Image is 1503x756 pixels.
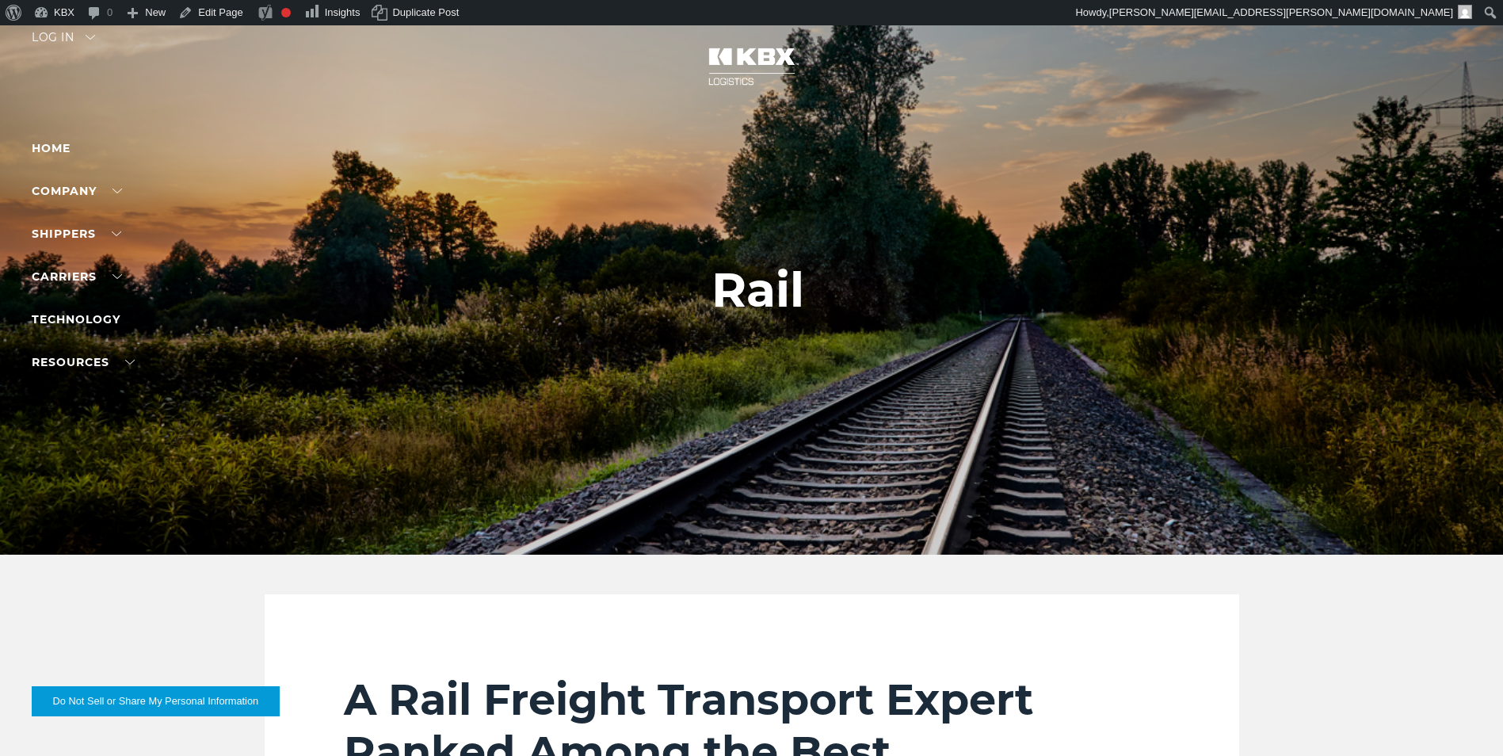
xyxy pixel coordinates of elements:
a: Company [32,184,122,198]
a: SHIPPERS [32,227,121,241]
img: arrow [86,35,95,40]
button: Do Not Sell or Share My Personal Information [32,686,280,716]
h1: Rail [711,263,804,317]
div: Focus keyphrase not set [281,8,291,17]
div: Log in [32,32,95,55]
img: kbx logo [692,32,811,101]
a: Home [32,141,71,155]
span: [PERSON_NAME][EMAIL_ADDRESS][PERSON_NAME][DOMAIN_NAME] [1109,6,1453,18]
a: RESOURCES [32,355,135,369]
a: Technology [32,312,120,326]
a: Carriers [32,269,122,284]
